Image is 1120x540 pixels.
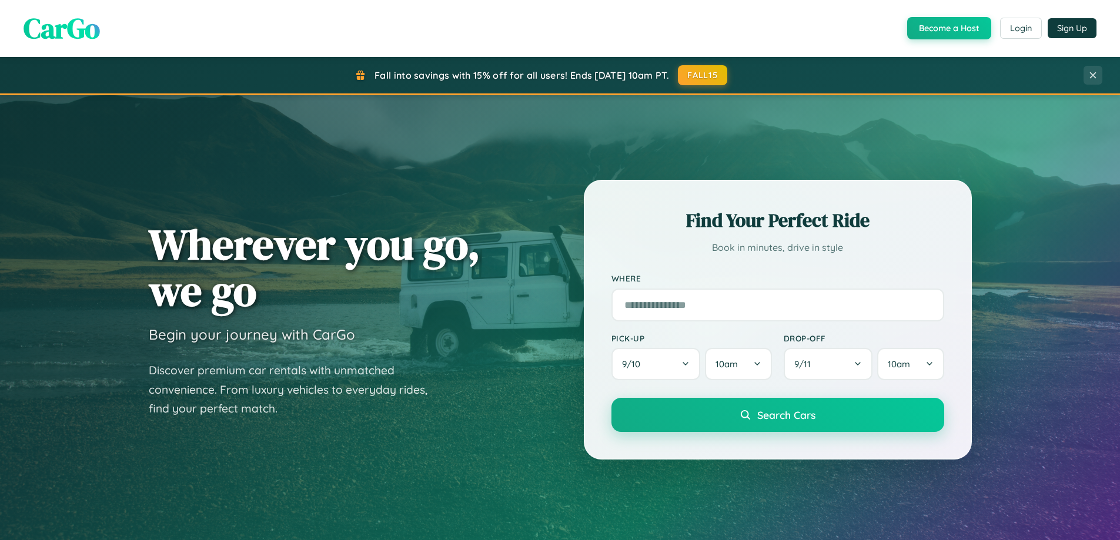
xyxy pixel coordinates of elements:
[622,358,646,370] span: 9 / 10
[757,408,815,421] span: Search Cars
[1048,18,1096,38] button: Sign Up
[716,358,738,370] span: 10am
[1000,18,1042,39] button: Login
[611,333,772,343] label: Pick-up
[705,348,771,380] button: 10am
[149,361,443,418] p: Discover premium car rentals with unmatched convenience. From luxury vehicles to everyday rides, ...
[375,69,669,81] span: Fall into savings with 15% off for all users! Ends [DATE] 10am PT.
[611,348,701,380] button: 9/10
[611,239,944,256] p: Book in minutes, drive in style
[149,326,355,343] h3: Begin your journey with CarGo
[611,398,944,432] button: Search Cars
[888,358,910,370] span: 10am
[794,358,817,370] span: 9 / 11
[24,9,100,48] span: CarGo
[149,221,480,314] h1: Wherever you go, we go
[678,65,727,85] button: FALL15
[611,274,944,284] label: Where
[907,17,991,39] button: Become a Host
[784,348,873,380] button: 9/11
[877,348,944,380] button: 10am
[611,207,944,233] h2: Find Your Perfect Ride
[784,333,944,343] label: Drop-off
